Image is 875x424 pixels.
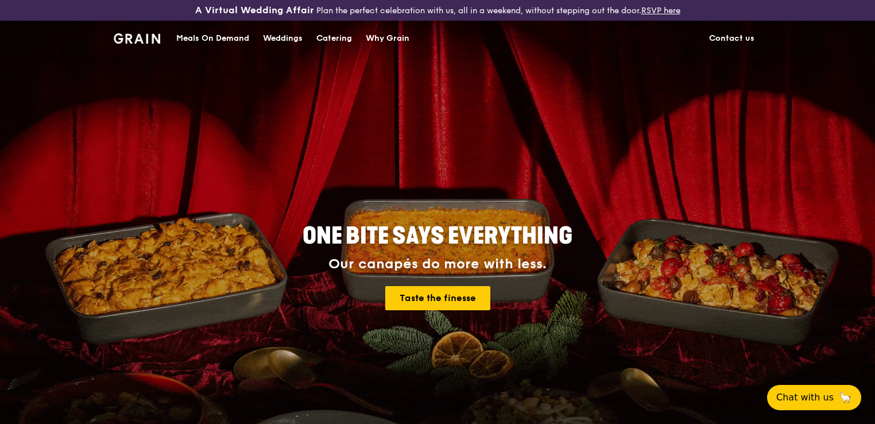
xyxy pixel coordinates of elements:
[359,21,416,56] a: Why Grain
[316,21,352,56] div: Catering
[231,256,644,272] div: Our canapés do more with less.
[838,391,852,404] span: 🦙
[114,20,160,55] a: GrainGrain
[641,6,680,16] a: RSVP here
[309,21,359,56] a: Catering
[767,385,861,410] button: Chat with us🦙
[146,5,729,16] div: Plan the perfect celebration with us, all in a weekend, without stepping out the door.
[385,286,490,310] a: Taste the finesse
[263,21,303,56] div: Weddings
[114,33,160,44] img: Grain
[176,21,249,56] div: Meals On Demand
[256,21,309,56] a: Weddings
[776,391,834,404] span: Chat with us
[366,21,409,56] div: Why Grain
[195,5,314,16] h3: A Virtual Wedding Affair
[702,21,761,56] a: Contact us
[303,222,572,250] span: ONE BITE SAYS EVERYTHING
